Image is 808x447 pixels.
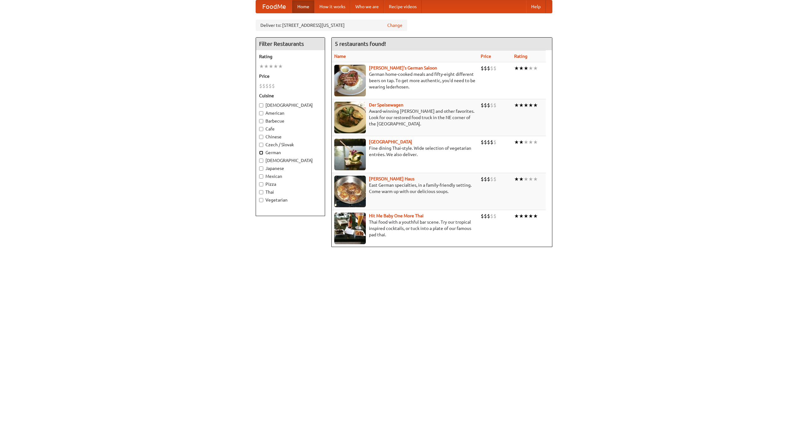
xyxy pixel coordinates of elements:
p: East German specialties, in a family-friendly setting. Come warm up with our delicious soups. [334,182,476,195]
li: $ [487,139,490,146]
label: Chinese [259,134,322,140]
li: $ [487,213,490,220]
img: satay.jpg [334,139,366,170]
input: Thai [259,190,263,194]
li: ★ [533,176,538,183]
li: $ [484,139,487,146]
li: ★ [519,139,524,146]
li: $ [272,82,275,89]
li: ★ [533,213,538,220]
a: Who we are [350,0,384,13]
label: Pizza [259,181,322,187]
a: Help [526,0,546,13]
label: Thai [259,189,322,195]
p: German home-cooked meals and fifty-eight different beers on tap. To get more authentic, you'd nee... [334,71,476,90]
ng-pluralize: 5 restaurants found! [335,41,386,47]
li: ★ [528,139,533,146]
a: [PERSON_NAME] Haus [369,176,414,181]
p: Thai food with a youthful bar scene. Try our tropical inspired cocktails, or tuck into a plate of... [334,219,476,238]
label: Mexican [259,173,322,179]
li: ★ [533,139,538,146]
input: Mexican [259,174,263,178]
h5: Price [259,73,322,79]
li: ★ [533,102,538,109]
li: $ [493,102,496,109]
a: Recipe videos [384,0,422,13]
b: Hit Me Baby One More Thai [369,213,424,218]
li: $ [481,213,484,220]
input: [DEMOGRAPHIC_DATA] [259,159,263,163]
li: $ [484,176,487,183]
a: Name [334,54,346,59]
label: Japanese [259,165,322,172]
li: ★ [269,63,273,70]
b: [PERSON_NAME]'s German Saloon [369,65,437,70]
input: American [259,111,263,115]
li: ★ [514,176,519,183]
li: ★ [519,65,524,72]
li: ★ [528,102,533,109]
li: $ [493,65,496,72]
li: $ [265,82,269,89]
li: $ [481,176,484,183]
li: ★ [264,63,269,70]
li: $ [490,139,493,146]
input: Czech / Slovak [259,143,263,147]
label: Barbecue [259,118,322,124]
b: [GEOGRAPHIC_DATA] [369,139,412,144]
li: ★ [528,176,533,183]
li: $ [484,213,487,220]
li: ★ [519,213,524,220]
input: Pizza [259,182,263,186]
h4: Filter Restaurants [256,38,325,50]
h5: Rating [259,53,322,60]
li: ★ [519,176,524,183]
li: ★ [524,213,528,220]
div: Deliver to: [STREET_ADDRESS][US_STATE] [256,20,407,31]
li: $ [481,65,484,72]
a: Price [481,54,491,59]
li: ★ [519,102,524,109]
img: kohlhaus.jpg [334,176,366,207]
li: $ [490,213,493,220]
input: Barbecue [259,119,263,123]
li: ★ [278,63,283,70]
li: ★ [273,63,278,70]
li: $ [487,176,490,183]
input: Chinese [259,135,263,139]
li: $ [493,213,496,220]
li: ★ [524,139,528,146]
li: $ [259,82,262,89]
li: $ [269,82,272,89]
a: How it works [314,0,350,13]
h5: Cuisine [259,93,322,99]
li: $ [490,102,493,109]
li: $ [262,82,265,89]
input: Vegetarian [259,198,263,202]
a: Home [292,0,314,13]
label: [DEMOGRAPHIC_DATA] [259,157,322,164]
li: ★ [514,139,519,146]
li: $ [493,139,496,146]
p: Fine dining Thai-style. Wide selection of vegetarian entrées. We also deliver. [334,145,476,158]
a: Rating [514,54,527,59]
li: ★ [514,65,519,72]
a: FoodMe [256,0,292,13]
li: ★ [259,63,264,70]
li: $ [481,139,484,146]
li: ★ [528,213,533,220]
input: Japanese [259,166,263,171]
li: $ [487,65,490,72]
a: Der Speisewagen [369,102,403,107]
li: ★ [514,102,519,109]
li: ★ [524,65,528,72]
li: $ [487,102,490,109]
label: American [259,110,322,116]
input: [DEMOGRAPHIC_DATA] [259,103,263,107]
li: ★ [524,176,528,183]
li: ★ [533,65,538,72]
li: ★ [514,213,519,220]
li: $ [481,102,484,109]
label: Czech / Slovak [259,142,322,148]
